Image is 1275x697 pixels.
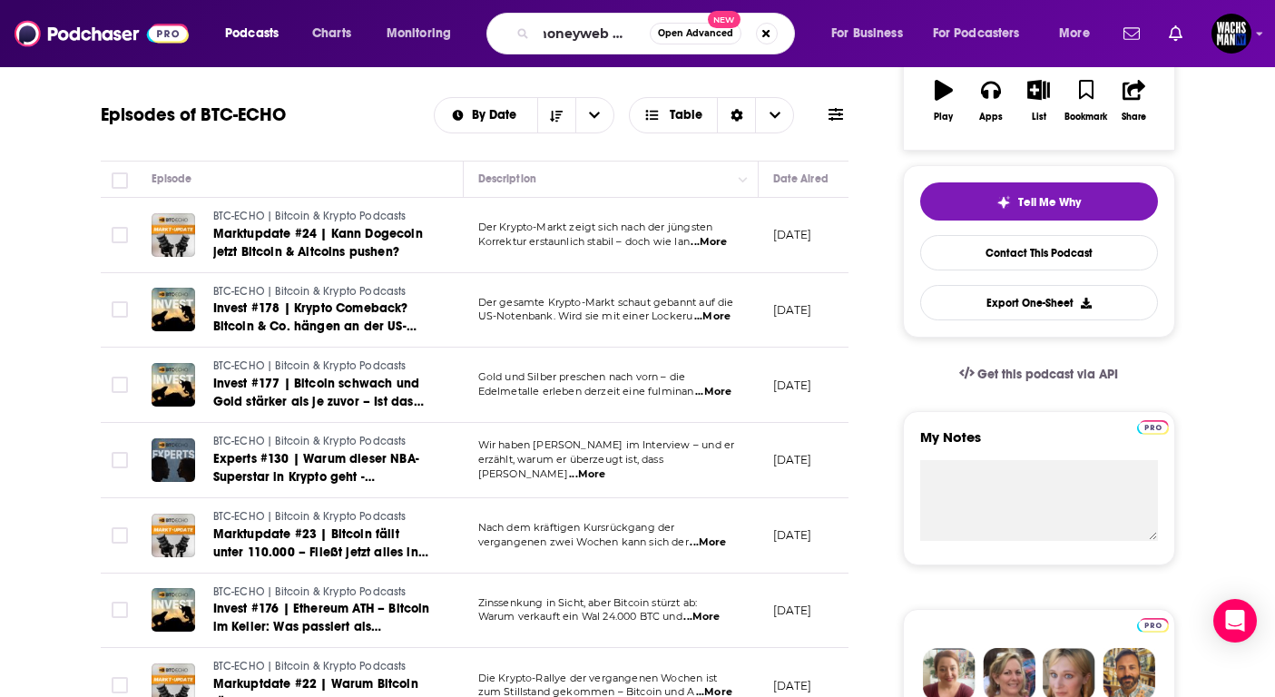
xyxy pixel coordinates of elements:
img: Podchaser Pro [1137,618,1169,633]
a: BTC-ECHO | Bitcoin & Krypto Podcasts [213,584,431,601]
span: Der Krypto-Markt zeigt sich nach der jüngsten [478,221,713,233]
span: Gold und Silber preschen nach vorn – die [478,370,686,383]
div: List [1032,112,1046,123]
div: Episode [152,168,192,190]
span: Podcasts [225,21,279,46]
span: Logged in as WachsmanNY [1211,14,1251,54]
span: BTC-ECHO | Bitcoin & Krypto Podcasts [213,435,407,447]
div: Share [1122,112,1146,123]
button: Play [920,68,967,133]
img: User Profile [1211,14,1251,54]
img: Podchaser - Follow, Share and Rate Podcasts [15,16,189,51]
span: vergangenen zwei Wochen kann sich der [478,535,689,548]
div: Apps [979,112,1003,123]
span: Toggle select row [112,301,128,318]
span: Toggle select row [112,227,128,243]
span: BTC-ECHO | Bitcoin & Krypto Podcasts [213,585,407,598]
a: Invest #176 | Ethereum ATH – Bitcoin im Keller: Was passiert als Nächstes? [213,600,431,636]
button: Open AdvancedNew [650,23,741,44]
a: BTC-ECHO | Bitcoin & Krypto Podcasts [213,434,431,450]
span: By Date [472,109,523,122]
h1: Episodes of BTC-ECHO [101,103,286,126]
div: Description [478,168,536,190]
span: For Business [831,21,903,46]
span: New [708,11,740,28]
span: BTC-ECHO | Bitcoin & Krypto Podcasts [213,285,407,298]
a: Show notifications dropdown [1162,18,1190,49]
span: Die Krypto-Rallye der vergangenen Wochen ist [478,672,718,684]
a: Contact This Podcast [920,235,1158,270]
span: Toggle select row [112,602,128,618]
button: Sort Direction [537,98,575,133]
p: [DATE] [773,378,812,393]
button: Choose View [629,97,795,133]
a: BTC-ECHO | Bitcoin & Krypto Podcasts [213,358,431,375]
p: [DATE] [773,603,812,618]
span: Tell Me Why [1018,195,1081,210]
span: Toggle select row [112,677,128,693]
p: [DATE] [773,302,812,318]
span: BTC-ECHO | Bitcoin & Krypto Podcasts [213,210,407,222]
div: Bookmark [1064,112,1107,123]
button: open menu [921,19,1046,48]
span: BTC-ECHO | Bitcoin & Krypto Podcasts [213,359,407,372]
input: Search podcasts, credits, & more... [536,19,650,48]
span: ...More [569,467,605,482]
span: Invest #176 | Ethereum ATH – Bitcoin im Keller: Was passiert als Nächstes? [213,601,430,653]
span: ...More [695,385,731,399]
a: Pro website [1137,417,1169,435]
span: Korrektur erstaunlich stabil – doch wie lan [478,235,690,248]
span: Invest #178 | Krypto Comeback? Bitcoin & Co. hängen an der US-Notenbank! [213,300,417,352]
a: BTC-ECHO | Bitcoin & Krypto Podcasts [213,284,431,300]
button: Apps [967,68,1015,133]
button: tell me why sparkleTell Me Why [920,182,1158,221]
a: Invest #178 | Krypto Comeback? Bitcoin & Co. hängen an der US-Notenbank! [213,299,431,336]
div: Date Aired [773,168,829,190]
span: Toggle select row [112,452,128,468]
span: More [1059,21,1090,46]
span: Invest #177 | Bitcoin schwach und Gold stärker als je zuvor – Ist das die Chance? [213,376,424,427]
button: Export One-Sheet [920,285,1158,320]
label: My Notes [920,428,1158,460]
p: [DATE] [773,452,812,467]
button: open menu [1046,19,1113,48]
span: ...More [691,235,727,250]
span: ...More [694,309,731,324]
a: Invest #177 | Bitcoin schwach und Gold stärker als je zuvor – Ist das die Chance? [213,375,431,411]
img: Podchaser Pro [1137,420,1169,435]
span: erzählt, warum er überzeugt ist, dass [PERSON_NAME] [478,453,663,480]
div: Search podcasts, credits, & more... [504,13,812,54]
span: Warum verkauft ein Wal 24.000 BTC und [478,610,682,623]
span: ...More [683,610,720,624]
span: ...More [690,535,726,550]
a: BTC-ECHO | Bitcoin & Krypto Podcasts [213,209,431,225]
span: Toggle select row [112,377,128,393]
button: Column Actions [732,169,754,191]
button: open menu [575,98,613,133]
img: tell me why sparkle [996,195,1011,210]
button: Bookmark [1063,68,1110,133]
h2: Choose List sort [434,97,614,133]
a: Experts #130 | Warum dieser NBA-Superstar in Krypto geht - [PERSON_NAME] [213,450,431,486]
a: Show notifications dropdown [1116,18,1147,49]
span: Der gesamte Krypto-Markt schaut gebannt auf die [478,296,734,309]
button: Show profile menu [1211,14,1251,54]
button: Share [1110,68,1157,133]
a: Get this podcast via API [945,352,1133,397]
div: Sort Direction [717,98,755,133]
span: Table [670,109,702,122]
p: [DATE] [773,227,812,242]
a: Marktupdate #24 | Kann Dogecoin jetzt Bitcoin & Altcoins pushen? [213,225,431,261]
a: Marktupdate #23 | Bitcoin fällt unter 110.000 – Fließt jetzt alles in Ethereum? [213,525,431,562]
a: BTC-ECHO | Bitcoin & Krypto Podcasts [213,659,431,675]
button: open menu [212,19,302,48]
span: Edelmetalle erleben derzeit eine fulminan [478,385,694,398]
span: BTC-ECHO | Bitcoin & Krypto Podcasts [213,510,407,523]
p: [DATE] [773,527,812,543]
a: Charts [300,19,362,48]
span: Open Advanced [658,29,733,38]
button: open menu [819,19,926,48]
span: Marktupdate #23 | Bitcoin fällt unter 110.000 – Fließt jetzt alles in Ethereum? [213,526,428,578]
span: Charts [312,21,351,46]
